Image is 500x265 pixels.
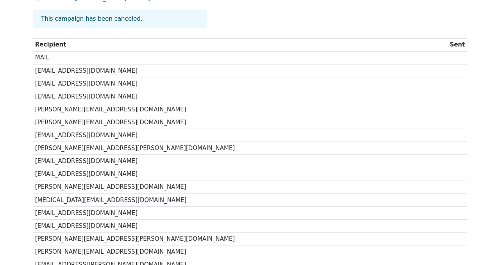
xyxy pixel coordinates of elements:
th: Recipient [33,38,448,51]
td: [PERSON_NAME][EMAIL_ADDRESS][DOMAIN_NAME] [33,181,448,193]
td: [PERSON_NAME][EMAIL_ADDRESS][PERSON_NAME][DOMAIN_NAME] [33,233,448,245]
td: [EMAIL_ADDRESS][DOMAIN_NAME] [33,90,448,103]
td: MAIL [33,51,448,64]
td: [EMAIL_ADDRESS][DOMAIN_NAME] [33,168,448,181]
td: [EMAIL_ADDRESS][DOMAIN_NAME] [33,206,448,219]
td: [EMAIL_ADDRESS][DOMAIN_NAME] [33,64,448,77]
td: [PERSON_NAME][EMAIL_ADDRESS][DOMAIN_NAME] [33,103,448,116]
iframe: Chat Widget [461,227,500,265]
td: [EMAIL_ADDRESS][DOMAIN_NAME] [33,77,448,90]
td: [PERSON_NAME][EMAIL_ADDRESS][DOMAIN_NAME] [33,116,448,129]
div: This campaign has been canceled. [33,10,207,28]
td: [EMAIL_ADDRESS][DOMAIN_NAME] [33,129,448,142]
th: Sent [448,38,467,51]
td: [EMAIL_ADDRESS][DOMAIN_NAME] [33,219,448,232]
td: [EMAIL_ADDRESS][DOMAIN_NAME] [33,155,448,168]
td: [PERSON_NAME][EMAIL_ADDRESS][DOMAIN_NAME] [33,245,448,258]
td: [MEDICAL_DATA][EMAIL_ADDRESS][DOMAIN_NAME] [33,193,448,206]
td: [PERSON_NAME][EMAIL_ADDRESS][PERSON_NAME][DOMAIN_NAME] [33,142,448,155]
